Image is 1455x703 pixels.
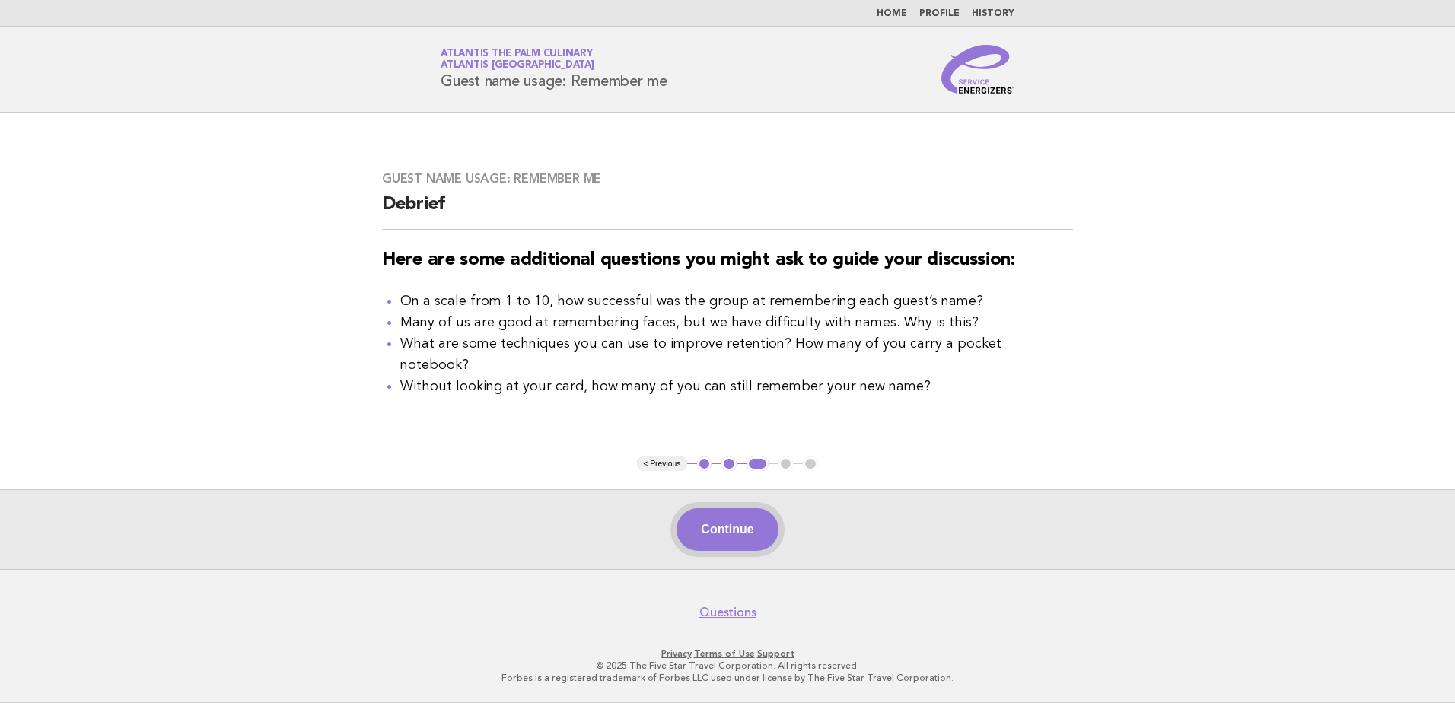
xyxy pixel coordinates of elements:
[677,508,778,551] button: Continue
[400,291,1073,312] li: On a scale from 1 to 10, how successful was the group at remembering each guest’s name?
[757,648,794,659] a: Support
[382,192,1073,230] h2: Debrief
[721,456,737,472] button: 2
[699,605,756,620] a: Questions
[697,456,712,472] button: 1
[382,171,1073,186] h3: Guest name usage: Remember me
[661,648,692,659] a: Privacy
[747,456,769,472] button: 3
[877,9,907,18] a: Home
[262,647,1193,660] p: · ·
[382,251,1015,269] strong: Here are some additional questions you might ask to guide your discussion:
[972,9,1014,18] a: History
[694,648,755,659] a: Terms of Use
[400,312,1073,333] li: Many of us are good at remembering faces, but we have difficulty with names. Why is this?
[941,45,1014,94] img: Service Energizers
[400,333,1073,376] li: What are some techniques you can use to improve retention? How many of you carry a pocket notebook?
[441,61,594,71] span: Atlantis [GEOGRAPHIC_DATA]
[262,660,1193,672] p: © 2025 The Five Star Travel Corporation. All rights reserved.
[919,9,960,18] a: Profile
[441,49,667,89] h1: Guest name usage: Remember me
[441,49,594,70] a: Atlantis The Palm CulinaryAtlantis [GEOGRAPHIC_DATA]
[637,456,686,472] button: < Previous
[400,376,1073,397] li: Without looking at your card, how many of you can still remember your new name?
[262,672,1193,684] p: Forbes is a registered trademark of Forbes LLC used under license by The Five Star Travel Corpora...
